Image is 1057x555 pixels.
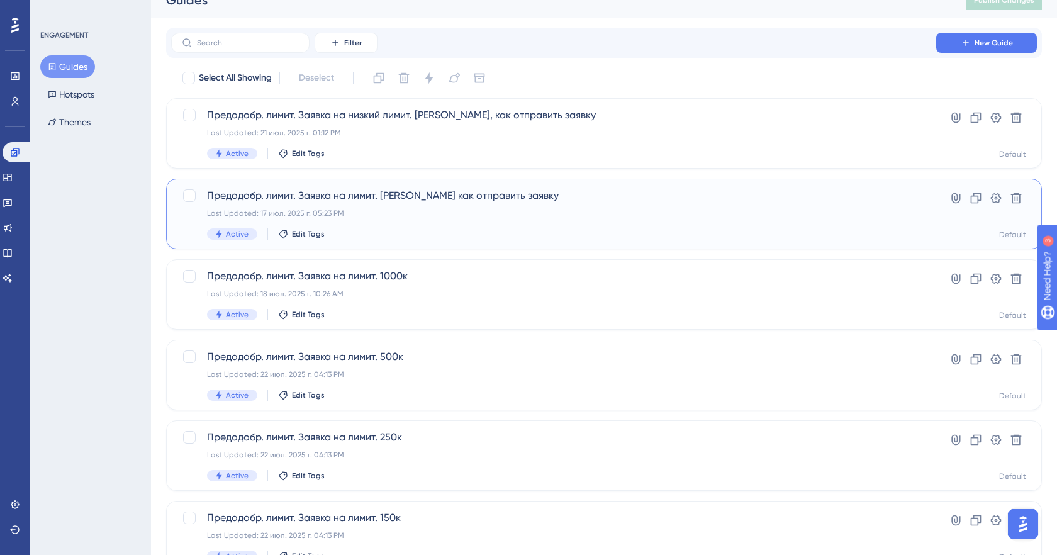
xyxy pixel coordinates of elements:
span: Need Help? [30,3,79,18]
div: Default [999,230,1026,240]
span: Предодобр. лимит. Заявка на низкий лимит. [PERSON_NAME], как отправить заявку [207,108,900,123]
button: Edit Tags [278,390,325,400]
div: Default [999,149,1026,159]
span: Select All Showing [199,70,272,86]
span: Deselect [299,70,334,86]
span: Предодобр. лимит. Заявка на лимит. 150к [207,510,900,525]
button: New Guide [936,33,1037,53]
span: Active [226,310,249,320]
div: Last Updated: 18 июл. 2025 г. 10:26 AM [207,289,900,299]
div: Default [999,310,1026,320]
button: Edit Tags [278,471,325,481]
span: Edit Tags [292,229,325,239]
span: Предодобр. лимит. Заявка на лимит. [PERSON_NAME] как отправить заявку [207,188,900,203]
span: Active [226,229,249,239]
div: Default [999,391,1026,401]
div: Last Updated: 17 июл. 2025 г. 05:23 PM [207,208,900,218]
div: Default [999,471,1026,481]
div: ENGAGEMENT [40,30,88,40]
span: New Guide [975,38,1013,48]
div: Last Updated: 22 июл. 2025 г. 04:13 PM [207,530,900,541]
button: Deselect [288,67,345,89]
span: Предодобр. лимит. Заявка на лимит. 1000к [207,269,900,284]
button: Themes [40,111,98,133]
div: 3 [87,6,91,16]
div: Last Updated: 21 июл. 2025 г. 01:12 PM [207,128,900,138]
button: Hotspots [40,83,102,106]
button: Edit Tags [278,229,325,239]
button: Filter [315,33,377,53]
span: Edit Tags [292,149,325,159]
span: Active [226,390,249,400]
button: Edit Tags [278,149,325,159]
div: Last Updated: 22 июл. 2025 г. 04:13 PM [207,450,900,460]
span: Edit Tags [292,310,325,320]
span: Edit Tags [292,390,325,400]
input: Search [197,38,299,47]
button: Edit Tags [278,310,325,320]
button: Guides [40,55,95,78]
span: Edit Tags [292,471,325,481]
iframe: UserGuiding AI Assistant Launcher [1004,505,1042,543]
span: Filter [344,38,362,48]
span: Предодобр. лимит. Заявка на лимит. 500к [207,349,900,364]
span: Предодобр. лимит. Заявка на лимит. 250к [207,430,900,445]
div: Last Updated: 22 июл. 2025 г. 04:13 PM [207,369,900,379]
span: Active [226,149,249,159]
span: Active [226,471,249,481]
